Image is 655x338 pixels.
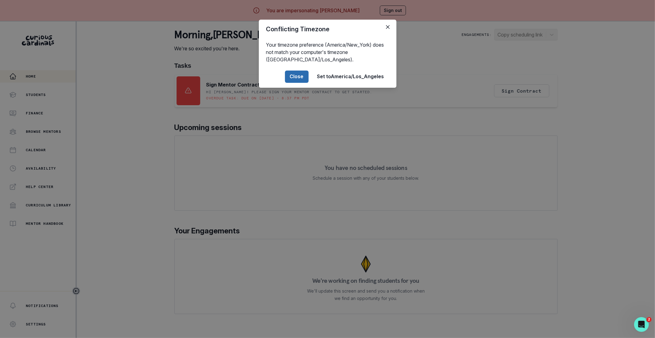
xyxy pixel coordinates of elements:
[285,71,309,83] button: Close
[634,317,649,332] iframe: Intercom live chat
[259,20,396,39] header: Conflicting Timezone
[383,22,393,32] button: Close
[312,71,389,83] button: Set toAmerica/Los_Angeles
[259,39,396,66] div: Your timezone preference (America/New_York) does not match your computer's timezone ([GEOGRAPHIC_...
[647,317,652,322] span: 2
